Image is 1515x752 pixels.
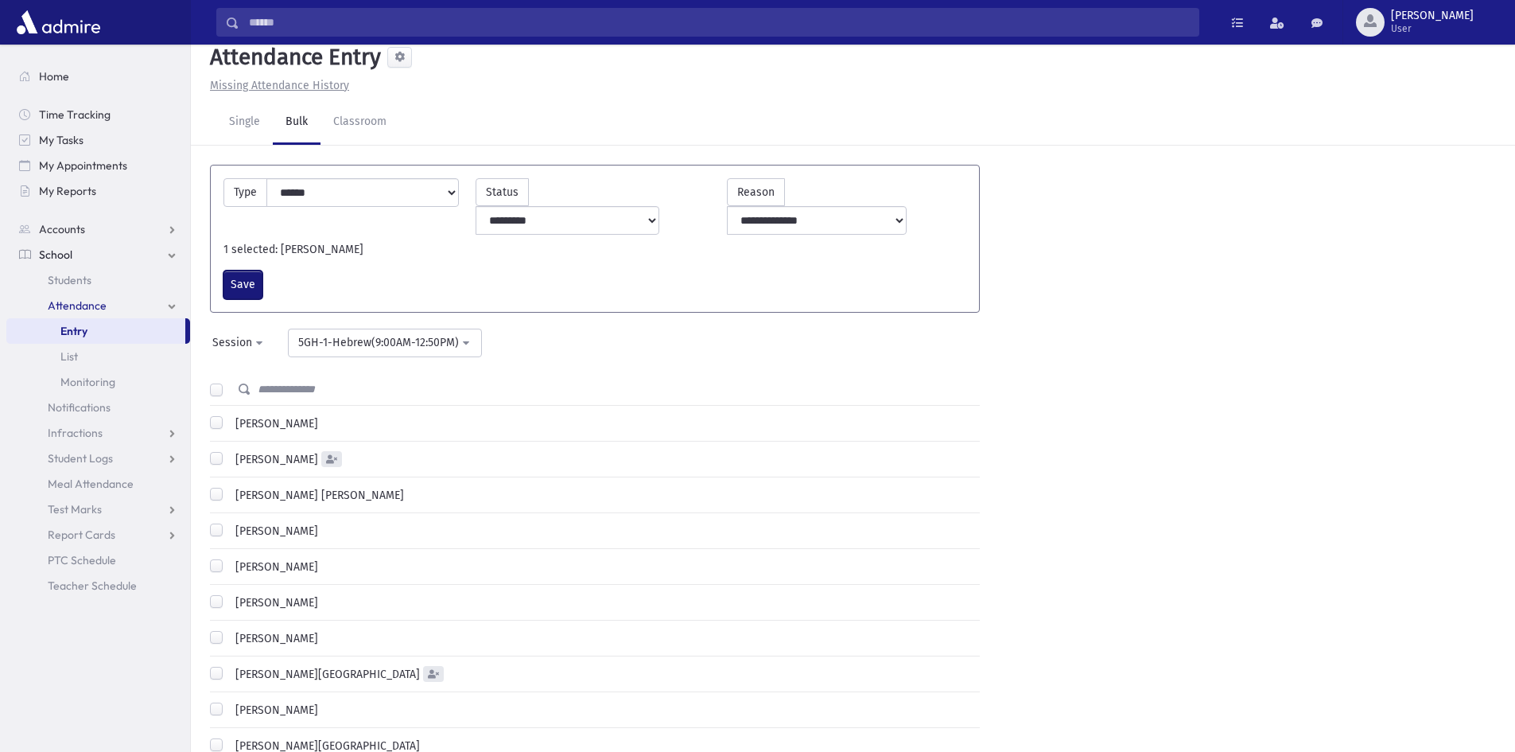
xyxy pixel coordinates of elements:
[727,178,785,206] label: Reason
[48,426,103,440] span: Infractions
[229,487,404,504] label: [PERSON_NAME] [PERSON_NAME]
[6,293,190,318] a: Attendance
[6,242,190,267] a: School
[6,547,190,573] a: PTC Schedule
[48,298,107,313] span: Attendance
[210,79,349,92] u: Missing Attendance History
[6,216,190,242] a: Accounts
[48,579,137,593] span: Teacher Schedule
[273,100,320,145] a: Bulk
[223,178,267,207] label: Type
[48,451,113,466] span: Student Logs
[48,553,116,567] span: PTC Schedule
[216,100,273,145] a: Single
[39,107,111,122] span: Time Tracking
[6,497,190,522] a: Test Marks
[39,247,72,262] span: School
[288,329,482,357] button: 5GH-1-Hebrew(9:00AM-12:50PM)
[39,133,84,147] span: My Tasks
[1391,10,1474,22] span: [PERSON_NAME]
[6,178,190,204] a: My Reports
[6,318,185,344] a: Entry
[229,666,420,683] label: [PERSON_NAME][GEOGRAPHIC_DATA]
[229,415,318,432] label: [PERSON_NAME]
[476,178,529,206] label: Status
[6,127,190,153] a: My Tasks
[6,369,190,395] a: Monitoring
[202,329,275,357] button: Session
[48,528,115,542] span: Report Cards
[320,100,399,145] a: Classroom
[6,64,190,89] a: Home
[229,594,318,611] label: [PERSON_NAME]
[6,267,190,293] a: Students
[204,44,381,71] h5: Attendance Entry
[6,420,190,446] a: Infractions
[39,158,127,173] span: My Appointments
[60,324,87,338] span: Entry
[60,349,78,364] span: List
[13,6,104,38] img: AdmirePro
[48,477,134,491] span: Meal Attendance
[298,334,459,351] div: 5GH-1-Hebrew(9:00AM-12:50PM)
[212,334,252,351] div: Session
[48,273,91,287] span: Students
[6,522,190,547] a: Report Cards
[6,102,190,127] a: Time Tracking
[229,702,318,719] label: [PERSON_NAME]
[216,241,974,258] div: 1 selected: [PERSON_NAME]
[204,79,349,92] a: Missing Attendance History
[48,502,102,516] span: Test Marks
[229,559,318,575] label: [PERSON_NAME]
[6,471,190,497] a: Meal Attendance
[6,573,190,598] a: Teacher Schedule
[223,271,262,299] button: Save
[39,222,85,236] span: Accounts
[6,344,190,369] a: List
[229,630,318,647] label: [PERSON_NAME]
[48,400,111,415] span: Notifications
[39,184,96,198] span: My Reports
[1391,22,1474,35] span: User
[6,153,190,178] a: My Appointments
[60,375,115,389] span: Monitoring
[6,446,190,471] a: Student Logs
[239,8,1198,37] input: Search
[39,69,69,84] span: Home
[229,451,318,468] label: [PERSON_NAME]
[229,523,318,540] label: [PERSON_NAME]
[6,395,190,420] a: Notifications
